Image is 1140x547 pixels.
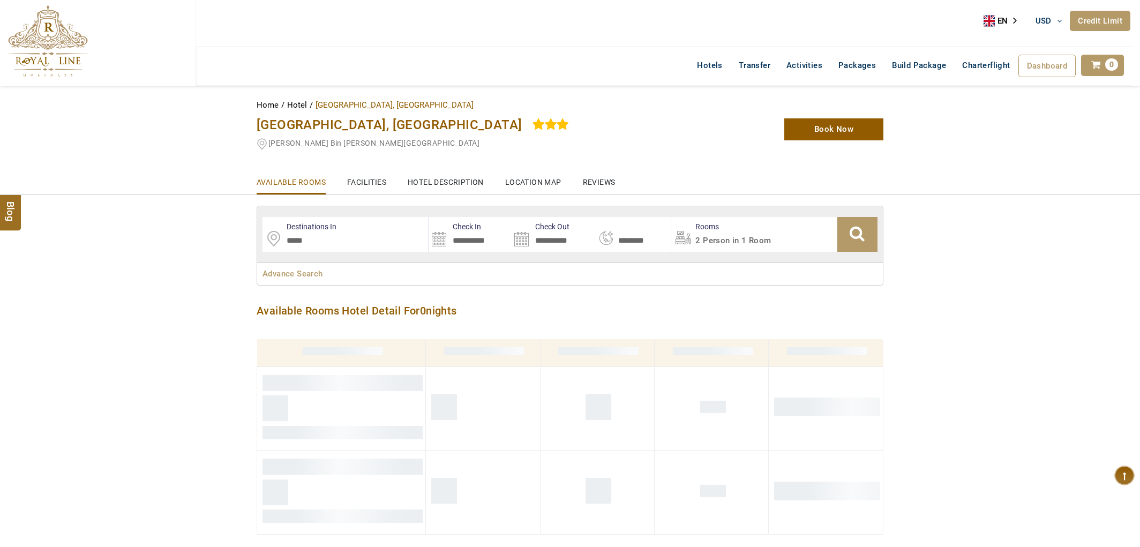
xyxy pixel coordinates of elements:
h2: Available Rooms Hotel Detail For nights [257,304,883,318]
span: Dashboard [1027,61,1068,71]
a: Hotel [287,100,310,110]
a: Facilities [347,163,386,193]
a: Build Package [884,55,954,76]
a: Packages [830,55,884,76]
span: 0 [420,304,426,317]
span: 2 Person in 1 Room [695,236,771,245]
span: USD [1036,16,1052,26]
img: The Royal Line Holidays [8,5,88,77]
a: Hotel Description [408,163,484,193]
a: EN [984,13,1024,29]
label: Check Out [511,221,569,232]
a: Charterflight [954,55,1018,76]
a: Transfer [731,55,778,76]
span: [GEOGRAPHIC_DATA], [GEOGRAPHIC_DATA] [257,117,522,132]
label: Destinations In [262,221,336,232]
aside: Language selected: English [984,13,1024,29]
a: Activities [778,55,830,76]
a: Location Map [505,163,561,193]
span: Blog [4,201,18,211]
a: Book Now [784,118,883,140]
span: Charterflight [962,61,1010,70]
div: Language [984,13,1024,29]
span: 0 [1105,58,1118,71]
a: Hotels [689,55,730,76]
li: [GEOGRAPHIC_DATA], [GEOGRAPHIC_DATA] [316,97,474,113]
a: Home [257,100,281,110]
a: Credit Limit [1070,11,1130,31]
label: Rooms [671,221,719,232]
a: Advance Search [262,269,323,279]
a: 0 [1081,55,1124,76]
label: Check In [429,221,481,232]
a: Reviews [583,163,616,193]
a: Available Rooms [257,163,326,194]
span: [PERSON_NAME] Bin [PERSON_NAME][GEOGRAPHIC_DATA] [268,139,479,147]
